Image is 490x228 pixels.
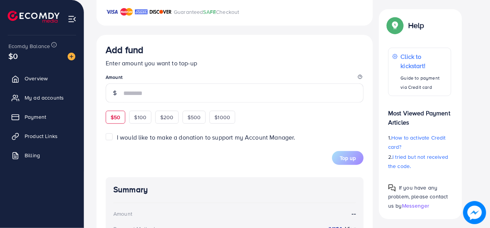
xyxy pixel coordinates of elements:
[6,148,78,163] a: Billing
[332,151,364,165] button: Top up
[68,53,75,60] img: image
[408,21,424,30] p: Help
[388,153,448,170] span: I tried but not received the code.
[68,15,76,23] img: menu
[401,52,447,70] p: Click to kickstart!
[214,113,230,121] span: $1000
[388,102,451,127] p: Most Viewed Payment Articles
[388,184,448,209] span: If you have any problem, please contact us by
[402,201,429,209] span: Messenger
[106,58,364,68] p: Enter amount you want to top-up
[8,50,18,62] span: $0
[25,75,48,82] span: Overview
[25,151,40,159] span: Billing
[188,113,201,121] span: $500
[6,90,78,105] a: My ad accounts
[388,152,451,171] p: 2.
[113,185,356,195] h4: Summary
[160,113,174,121] span: $200
[25,113,46,121] span: Payment
[25,132,58,140] span: Product Links
[149,7,172,17] img: brand
[8,42,50,50] span: Ecomdy Balance
[203,8,216,16] span: SAFE
[388,18,402,32] img: Popup guide
[388,133,451,151] p: 1.
[8,11,60,23] img: logo
[25,94,64,102] span: My ad accounts
[6,128,78,144] a: Product Links
[352,209,356,218] strong: --
[6,109,78,125] a: Payment
[463,201,486,224] img: image
[388,184,396,192] img: Popup guide
[6,71,78,86] a: Overview
[340,154,356,162] span: Top up
[106,7,118,17] img: brand
[111,113,120,121] span: $50
[174,7,239,17] p: Guaranteed Checkout
[135,7,148,17] img: brand
[113,210,132,218] div: Amount
[134,113,146,121] span: $100
[106,44,143,55] h3: Add fund
[106,74,364,83] legend: Amount
[117,133,296,141] span: I would like to make a donation to support my Account Manager.
[120,7,133,17] img: brand
[401,73,447,92] p: Guide to payment via Credit card
[388,134,446,151] span: How to activate Credit card?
